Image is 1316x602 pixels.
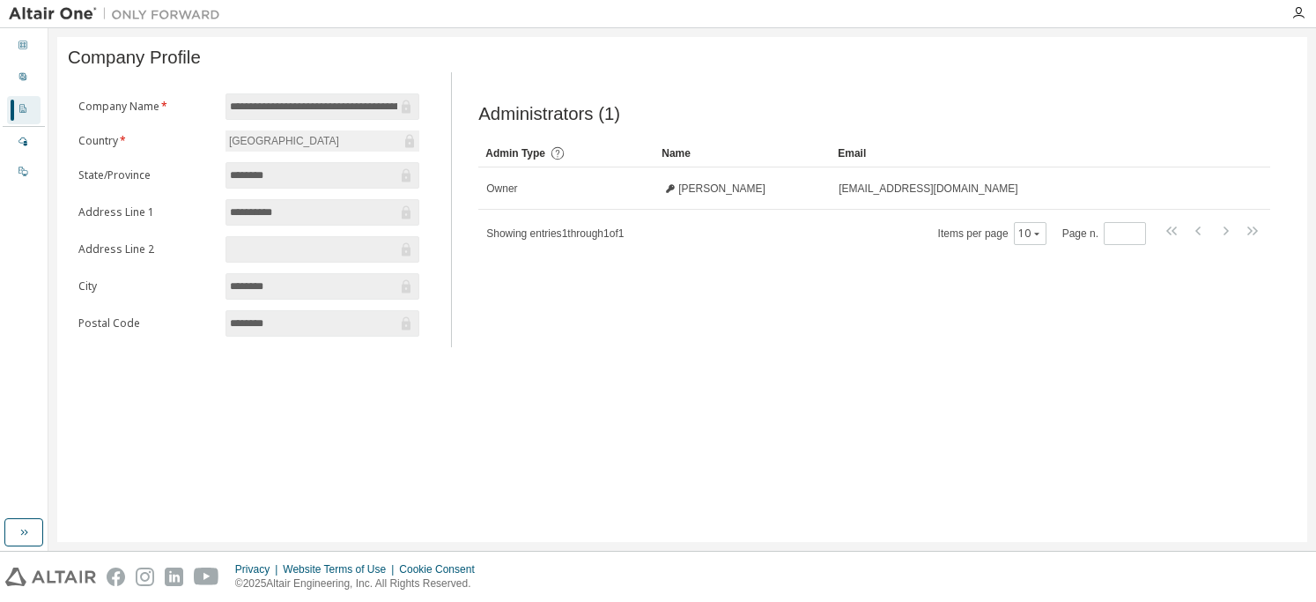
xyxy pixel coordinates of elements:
img: youtube.svg [194,568,219,586]
label: Company Name [78,100,215,114]
div: On Prem [7,159,41,187]
label: Postal Code [78,316,215,331]
div: User Profile [7,64,41,93]
label: State/Province [78,168,215,182]
div: Privacy [235,562,283,576]
label: Address Line 2 [78,242,215,256]
span: Administrators (1) [478,104,620,124]
label: City [78,279,215,294]
label: Address Line 1 [78,205,215,219]
span: Showing entries 1 through 1 of 1 [486,227,624,240]
span: Admin Type [485,147,545,160]
span: [EMAIL_ADDRESS][DOMAIN_NAME] [839,182,1017,196]
span: [PERSON_NAME] [678,182,765,196]
div: Name [662,139,824,167]
img: Altair One [9,5,229,23]
button: 10 [1018,227,1042,241]
div: Cookie Consent [399,562,484,576]
div: [GEOGRAPHIC_DATA] [226,131,342,151]
div: Email [838,139,1221,167]
div: Website Terms of Use [283,562,399,576]
img: altair_logo.svg [5,568,96,586]
span: Page n. [1062,222,1146,245]
p: © 2025 Altair Engineering, Inc. All Rights Reserved. [235,576,485,591]
span: Items per page [938,222,1046,245]
img: facebook.svg [107,568,125,586]
div: [GEOGRAPHIC_DATA] [225,130,419,152]
img: instagram.svg [136,568,154,586]
label: Country [78,134,215,148]
div: Company Profile [7,96,41,124]
span: Owner [486,182,517,196]
div: Dashboard [7,33,41,61]
img: linkedin.svg [165,568,183,586]
div: Managed [7,129,41,157]
span: Company Profile [68,48,201,68]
